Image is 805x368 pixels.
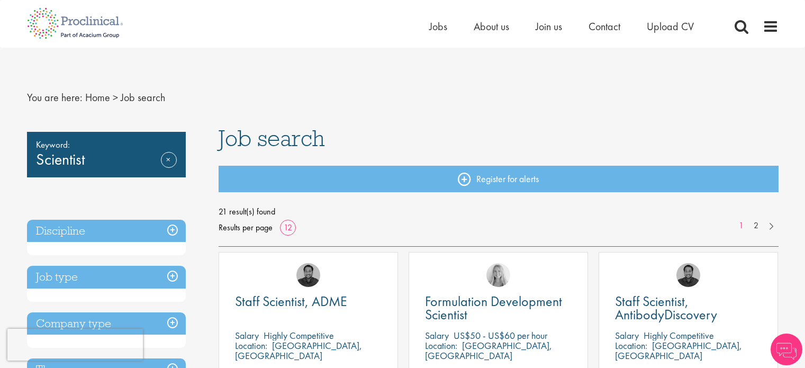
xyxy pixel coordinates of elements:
[235,329,259,342] span: Salary
[235,339,267,352] span: Location:
[536,20,562,33] a: Join us
[235,292,347,310] span: Staff Scientist, ADME
[615,292,717,324] span: Staff Scientist, AntibodyDiscovery
[644,329,714,342] p: Highly Competitive
[7,329,143,361] iframe: reCAPTCHA
[425,295,572,321] a: Formulation Development Scientist
[771,334,802,365] img: Chatbot
[474,20,509,33] a: About us
[425,339,552,362] p: [GEOGRAPHIC_DATA], [GEOGRAPHIC_DATA]
[219,166,779,192] a: Register for alerts
[27,91,83,104] span: You are here:
[264,329,334,342] p: Highly Competitive
[615,339,742,362] p: [GEOGRAPHIC_DATA], [GEOGRAPHIC_DATA]
[27,312,186,335] h3: Company type
[589,20,620,33] a: Contact
[235,295,382,308] a: Staff Scientist, ADME
[748,220,764,232] a: 2
[27,220,186,243] h3: Discipline
[219,124,325,152] span: Job search
[615,329,639,342] span: Salary
[425,339,457,352] span: Location:
[425,329,449,342] span: Salary
[676,263,700,287] img: Mike Raletz
[219,204,779,220] span: 21 result(s) found
[486,263,510,287] img: Shannon Briggs
[615,295,762,321] a: Staff Scientist, AntibodyDiscovery
[425,292,562,324] span: Formulation Development Scientist
[647,20,694,33] a: Upload CV
[296,263,320,287] img: Mike Raletz
[454,329,547,342] p: US$50 - US$60 per hour
[121,91,165,104] span: Job search
[161,152,177,183] a: Remove
[429,20,447,33] a: Jobs
[280,222,296,233] a: 12
[235,339,362,362] p: [GEOGRAPHIC_DATA], [GEOGRAPHIC_DATA]
[219,220,273,236] span: Results per page
[734,220,749,232] a: 1
[113,91,118,104] span: >
[36,137,177,152] span: Keyword:
[85,91,110,104] a: breadcrumb link
[615,339,647,352] span: Location:
[27,266,186,289] h3: Job type
[27,132,186,177] div: Scientist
